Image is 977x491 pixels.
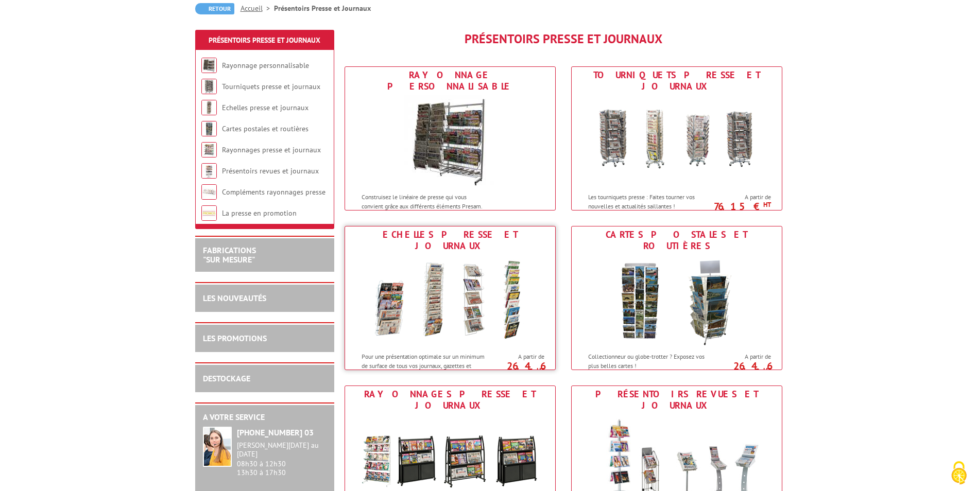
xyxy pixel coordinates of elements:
[946,460,972,486] img: Cookies (fenêtre modale)
[348,389,553,411] div: Rayonnages presse et journaux
[345,226,556,370] a: Echelles presse et journaux Echelles presse et journaux Pour une présentation optimale sur un min...
[348,69,553,92] div: Rayonnage personnalisable
[362,352,489,378] p: Pour une présentation optimale sur un minimum de surface de tous vos journaux, gazettes et hebdos !
[718,353,771,361] span: A partir de
[201,205,217,221] img: La presse en promotion
[574,389,779,411] div: Présentoirs revues et journaux
[404,95,496,187] img: Rayonnage personnalisable
[222,145,321,154] a: Rayonnages presse et journaux
[201,142,217,157] img: Rayonnages presse et journaux
[492,353,544,361] span: A partir de
[201,79,217,94] img: Tourniquets presse et journaux
[203,373,250,383] a: DESTOCKAGE
[571,66,782,211] a: Tourniquets presse et journaux Tourniquets presse et journaux Les tourniquets presse : Faites tou...
[345,66,556,211] a: Rayonnage personnalisable Rayonnage personnalisable Construisez le linéaire de presse qui vous co...
[763,366,771,375] sup: HT
[222,82,320,91] a: Tourniquets presse et journaux
[713,203,771,209] p: 76.15 €
[241,4,274,13] a: Accueil
[237,441,327,477] div: 08h30 à 12h30 13h30 à 17h30
[203,427,232,467] img: widget-service.jpg
[574,69,779,92] div: Tourniquets presse et journaux
[362,192,489,210] p: Construisez le linéaire de presse qui vous convient grâce aux différents éléments Presam.
[203,413,327,422] h2: A votre service
[222,124,308,133] a: Cartes postales et routières
[203,293,266,303] a: LES NOUVEAUTÉS
[574,229,779,252] div: Cartes postales et routières
[222,61,309,70] a: Rayonnage personnalisable
[237,427,314,437] strong: [PHONE_NUMBER] 03
[345,32,782,46] h1: Présentoirs Presse et Journaux
[201,121,217,136] img: Cartes postales et routières
[203,333,267,343] a: LES PROMOTIONS
[274,3,371,13] li: Présentoirs Presse et Journaux
[201,100,217,115] img: Echelles presse et journaux
[222,103,308,112] a: Echelles presse et journaux
[222,208,297,218] a: La presse en promotion
[571,226,782,370] a: Cartes postales et routières Cartes postales et routières Collectionneur ou globe-trotter ? Expos...
[355,254,545,347] img: Echelles presse et journaux
[581,254,772,347] img: Cartes postales et routières
[588,192,716,210] p: Les tourniquets presse : Faites tourner vos nouvelles et actualités saillantes !
[348,229,553,252] div: Echelles presse et journaux
[588,352,716,370] p: Collectionneur ou globe-trotter ? Exposez vos plus belles cartes !
[222,166,319,176] a: Présentoirs revues et journaux
[581,95,772,187] img: Tourniquets presse et journaux
[713,363,771,375] p: 26.46 €
[222,187,325,197] a: Compléments rayonnages presse
[763,200,771,209] sup: HT
[203,245,256,265] a: FABRICATIONS"Sur Mesure"
[237,441,327,459] div: [PERSON_NAME][DATE] au [DATE]
[209,36,320,45] a: Présentoirs Presse et Journaux
[195,3,234,14] a: Retour
[487,363,544,375] p: 26.46 €
[201,184,217,200] img: Compléments rayonnages presse
[941,456,977,491] button: Cookies (fenêtre modale)
[718,193,771,201] span: A partir de
[537,366,544,375] sup: HT
[201,163,217,179] img: Présentoirs revues et journaux
[201,58,217,73] img: Rayonnage personnalisable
